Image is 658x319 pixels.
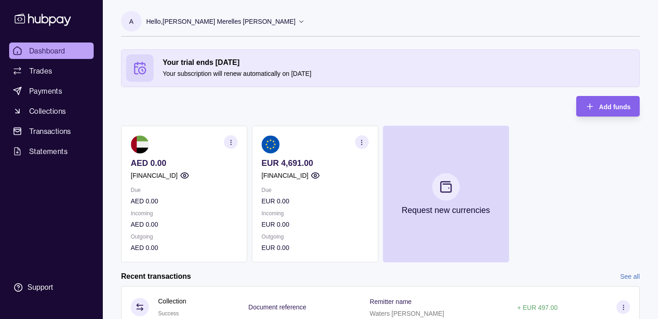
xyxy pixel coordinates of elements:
[370,298,412,305] p: Remitter name
[158,296,186,306] p: Collection
[131,135,149,154] img: ae
[261,208,368,218] p: Incoming
[9,123,94,139] a: Transactions
[163,69,635,79] p: Your subscription will renew automatically on [DATE]
[29,106,66,117] span: Collections
[131,219,238,229] p: AED 0.00
[27,282,53,292] div: Support
[121,271,191,282] h2: Recent transactions
[261,158,368,168] p: EUR 4,691.00
[261,232,368,242] p: Outgoing
[146,16,296,27] p: Hello, [PERSON_NAME] Merelles [PERSON_NAME]
[370,310,444,317] p: Waters [PERSON_NAME]
[131,243,238,253] p: AED 0.00
[131,196,238,206] p: AED 0.00
[261,170,308,181] p: [FINANCIAL_ID]
[576,96,640,117] button: Add funds
[261,219,368,229] p: EUR 0.00
[131,170,178,181] p: [FINANCIAL_ID]
[261,196,368,206] p: EUR 0.00
[620,271,640,282] a: See all
[9,143,94,159] a: Statements
[163,58,635,68] h2: Your trial ends [DATE]
[599,103,631,111] span: Add funds
[9,43,94,59] a: Dashboard
[249,303,307,311] p: Document reference
[131,208,238,218] p: Incoming
[9,83,94,99] a: Payments
[129,16,133,27] p: A
[9,278,94,297] a: Support
[158,310,179,317] span: Success
[29,146,68,157] span: Statements
[383,126,509,262] button: Request new currencies
[29,85,62,96] span: Payments
[261,185,368,195] p: Due
[261,135,280,154] img: eu
[131,185,238,195] p: Due
[261,243,368,253] p: EUR 0.00
[29,126,71,137] span: Transactions
[29,45,65,56] span: Dashboard
[402,205,490,215] p: Request new currencies
[517,304,557,311] p: + EUR 497.00
[9,103,94,119] a: Collections
[29,65,52,76] span: Trades
[131,232,238,242] p: Outgoing
[9,63,94,79] a: Trades
[131,158,238,168] p: AED 0.00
